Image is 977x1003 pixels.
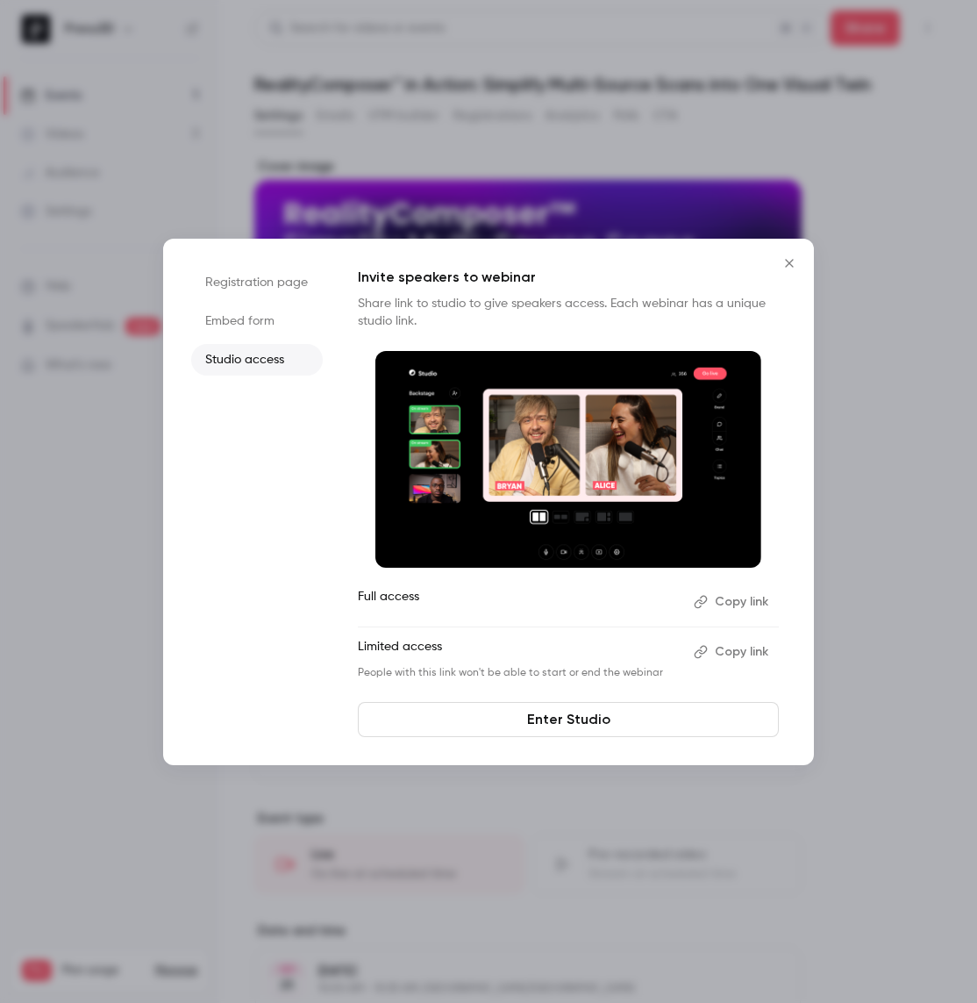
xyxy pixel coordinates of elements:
[358,702,779,737] a: Enter Studio
[375,351,761,569] img: Invite speakers to webinar
[358,638,680,666] p: Limited access
[358,666,680,680] p: People with this link won't be able to start or end the webinar
[687,638,779,666] button: Copy link
[191,267,323,298] li: Registration page
[358,267,779,288] p: Invite speakers to webinar
[358,295,779,330] p: Share link to studio to give speakers access. Each webinar has a unique studio link.
[191,305,323,337] li: Embed form
[358,588,680,616] p: Full access
[687,588,779,616] button: Copy link
[191,344,323,376] li: Studio access
[772,246,807,281] button: Close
